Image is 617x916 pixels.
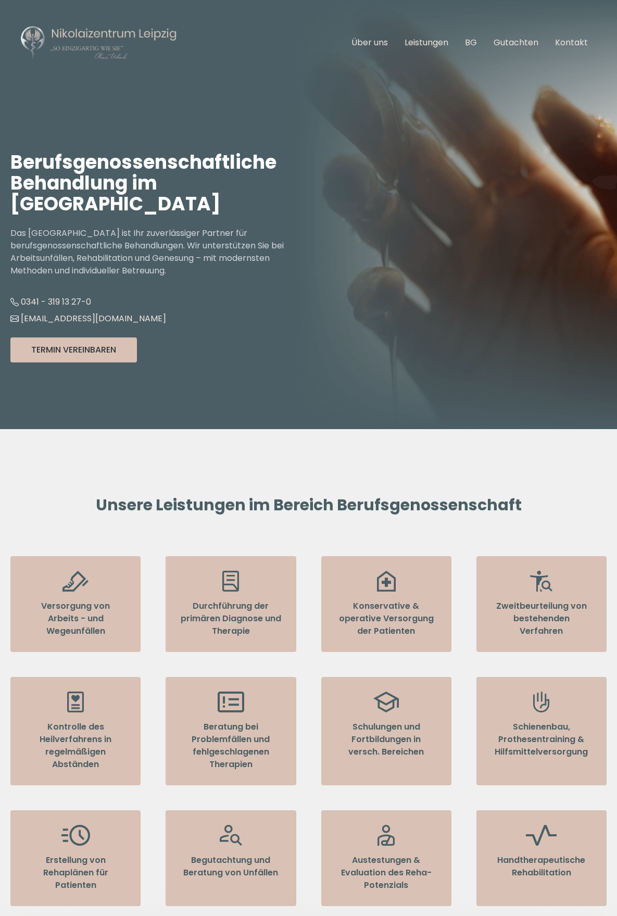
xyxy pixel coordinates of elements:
p: Erstellung von Rehaplänen für Patienten [25,854,126,892]
a: BG [465,36,477,48]
a: [EMAIL_ADDRESS][DOMAIN_NAME] [10,312,166,324]
p: Begutachtung und Beratung von Unfällen [180,854,281,879]
p: Konservative & operative Versorgung der Patienten [336,600,437,637]
a: Kontakt [555,36,588,48]
p: Handtherapeutische Rehabilitation [491,854,592,879]
a: 0341 - 319 13 27-0 [10,296,91,308]
button: Termin Vereinbaren [10,337,137,362]
h1: Berufsgenossenschaftliche Behandlung im [GEOGRAPHIC_DATA] [10,152,309,215]
img: Nikolaizentrum Leipzig Logo [21,25,177,60]
p: Das [GEOGRAPHIC_DATA] ist Ihr zuverlässiger Partner für berufsgenossenschaftliche Behandlungen. W... [10,227,309,277]
p: Zweitbeurteilung von bestehenden Verfahren [491,600,592,637]
a: Über uns [351,36,388,48]
p: Schulungen und Fortbildungen in versch. Bereichen [336,721,437,758]
p: Austestungen & Evaluation des Reha- Potenzials [336,854,437,892]
p: Schienenbau, Prothesentraining & Hilfsmittelversorgung [491,721,592,758]
a: Gutachten [494,36,538,48]
p: Kontrolle des Heilverfahrens in regelmäßigen Abständen [25,721,126,771]
p: Durchführung der primären Diagnose und Therapie [180,600,281,637]
a: Leistungen [405,36,448,48]
p: Versorgung von Arbeits - und Wegeunfällen [25,600,126,637]
p: Beratung bei Problemfällen und fehlgeschlagenen Therapien [180,721,281,771]
h2: Unsere Leistungen im Bereich Berufsgenossenschaft [10,496,607,515]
